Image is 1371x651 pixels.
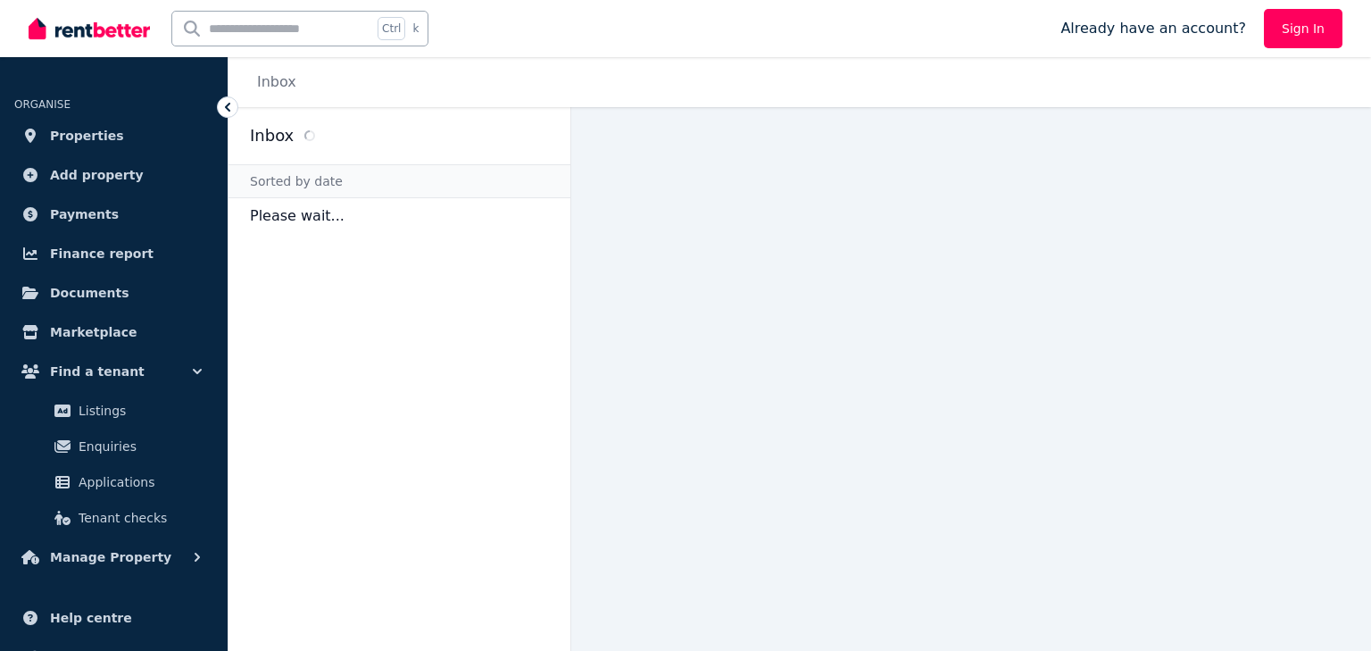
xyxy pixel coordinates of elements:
a: Listings [21,393,206,429]
span: Payments [50,204,119,225]
a: Inbox [257,73,296,90]
a: Properties [14,118,213,154]
a: Add property [14,157,213,193]
span: Documents [50,282,129,304]
span: Applications [79,472,199,493]
span: Add property [50,164,144,186]
a: Finance report [14,236,213,271]
span: Finance report [50,243,154,264]
span: Enquiries [79,436,199,457]
a: Payments [14,196,213,232]
button: Manage Property [14,539,213,575]
span: Help centre [50,607,132,629]
span: k [412,21,419,36]
span: Ctrl [378,17,405,40]
span: Marketplace [50,321,137,343]
a: Sign In [1264,9,1342,48]
a: Documents [14,275,213,311]
span: Already have an account? [1060,18,1246,39]
a: Applications [21,464,206,500]
a: Help centre [14,600,213,636]
span: Listings [79,400,199,421]
span: Find a tenant [50,361,145,382]
span: Properties [50,125,124,146]
p: Please wait... [228,198,570,234]
span: Manage Property [50,547,171,568]
span: ORGANISE [14,98,71,111]
span: Tenant checks [79,507,199,529]
button: Find a tenant [14,354,213,389]
a: Tenant checks [21,500,206,536]
div: Sorted by date [228,164,570,198]
a: Enquiries [21,429,206,464]
h2: Inbox [250,123,294,148]
nav: Breadcrumb [228,57,318,107]
img: RentBetter [29,15,150,42]
a: Marketplace [14,314,213,350]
